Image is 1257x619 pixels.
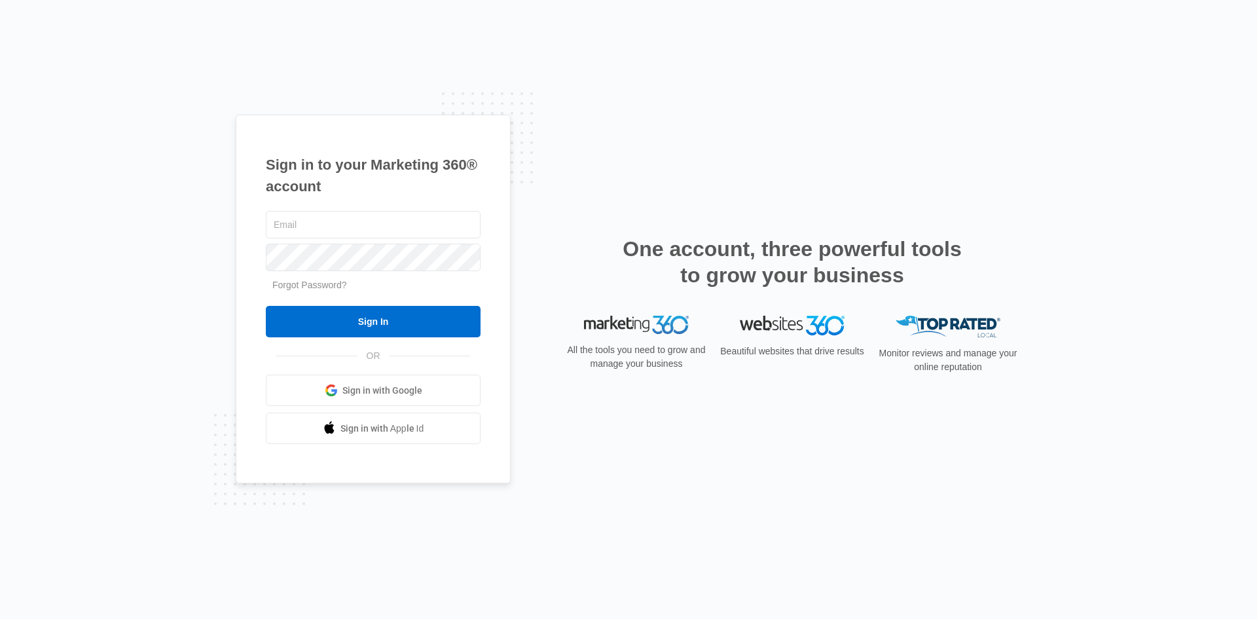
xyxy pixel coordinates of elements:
[342,384,422,398] span: Sign in with Google
[266,154,481,197] h1: Sign in to your Marketing 360® account
[563,343,710,371] p: All the tools you need to grow and manage your business
[266,413,481,444] a: Sign in with Apple Id
[619,236,966,288] h2: One account, three powerful tools to grow your business
[740,316,845,335] img: Websites 360
[896,316,1000,337] img: Top Rated Local
[719,345,865,358] p: Beautiful websites that drive results
[266,375,481,406] a: Sign in with Google
[272,280,347,290] a: Forgot Password?
[340,422,424,436] span: Sign in with Apple Id
[357,349,390,363] span: OR
[875,347,1021,374] p: Monitor reviews and manage your online reputation
[266,211,481,238] input: Email
[266,306,481,337] input: Sign In
[584,316,689,334] img: Marketing 360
